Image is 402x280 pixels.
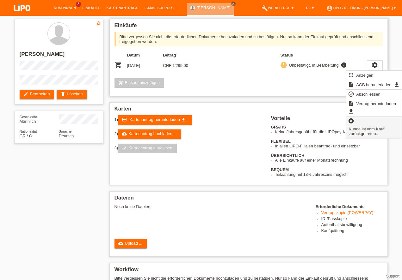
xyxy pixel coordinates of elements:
a: Kund*innen [51,6,79,10]
th: Status [281,51,367,59]
h2: Workflow [114,266,383,276]
i: check [122,146,127,151]
span: Sprache [59,129,72,133]
li: In allen LIPO-Filialen beantrag- und einsetzbar [275,144,382,148]
div: Unbestätigt, in Bearbeitung [287,62,339,69]
a: Kartenanträge [103,6,141,10]
i: cloud_upload [122,131,127,136]
a: deleteLöschen [57,90,87,99]
span: Geschlecht [20,115,37,119]
i: cloud_upload [118,241,123,246]
span: 3 [76,2,81,7]
b: BEQUEM [271,167,289,172]
li: Aufenthaltsbewilligung [321,222,383,228]
i: info [340,62,348,68]
span: Deutsch [59,134,74,138]
i: description [348,81,354,88]
i: star_border [96,21,102,26]
li: Teilzahlung mit 13% Jahreszins möglich [275,172,382,177]
span: Nationalität [20,129,37,133]
i: get_app [181,117,186,122]
b: FLEXIBEL [271,139,291,144]
i: build [262,5,268,11]
h2: Vorteile [271,115,382,125]
span: Griechenland / C / 17.02.2016 [20,134,32,138]
div: 3) [114,144,263,153]
div: 1) [114,115,263,125]
a: Support [386,274,399,278]
li: ID-/Passkopie [321,216,383,222]
h2: Karten [114,106,383,115]
i: close [232,2,235,5]
a: add_shopping_cartEinkauf hinzufügen [114,78,164,88]
a: buildWerkzeuge ▾ [258,6,297,10]
th: Betrag [163,51,199,59]
div: 2) [114,129,263,139]
a: DE ▾ [303,6,317,10]
h2: [PERSON_NAME] [20,51,98,61]
h4: Erforderliche Dokumente [316,204,383,209]
a: cloud_uploadKartenantrag hochladen ... [118,129,181,139]
a: [PERSON_NAME] [197,5,231,10]
i: priority_high [281,63,286,67]
a: Vertragskopie (POWERPAY) [321,210,374,215]
i: edit [23,92,28,97]
div: Noch keine Dateien [114,204,308,209]
div: Bitte vergessen Sie nicht die erforderlichen Dokumente hochzuladen und zu bestätigen. Nur so kann... [114,32,383,46]
i: add_shopping_cart [118,80,123,85]
a: cloud_uploadUpload ... [114,239,147,248]
i: credit_card [122,117,127,122]
i: account_circle [326,5,333,11]
td: CHF 1'299.00 [163,59,199,72]
a: star_border [96,21,102,27]
b: ÜBERSICHTLICH [271,153,304,158]
td: [DATE] [127,59,163,72]
th: Datum [127,51,163,59]
a: Einkäufe [79,6,103,10]
span: Kartenantrag herunterladen [130,117,180,122]
i: check_circle_outline [348,91,354,97]
h2: Dateien [114,195,383,204]
h2: Einkäufe [114,22,383,32]
a: credit_card Kartenantrag herunterladen get_app [118,115,192,125]
span: AGB herunterladen [355,81,392,88]
a: editBearbeiten [20,90,54,99]
div: Männlich [20,114,59,124]
a: account_circleLIPO - Dietikon - [PERSON_NAME] ▾ [323,6,399,10]
i: delete [60,92,65,97]
li: Kaufquittung [321,228,383,234]
li: Keine Jahresgebühr für die LIPOpay-Karte [275,129,382,134]
li: Alle Einkäufe auf einer Monatsrechnung [275,158,382,163]
span: Anzeigen [355,71,374,79]
i: settings [371,62,378,69]
i: POSP00028561 [114,61,122,69]
i: fullscreen [348,72,354,78]
a: E-Mail Support [141,6,177,10]
a: LIPO pay [6,13,38,18]
a: close [231,2,236,6]
span: Abschliessen [355,90,381,98]
a: checkKartenantrag einreichen [118,144,177,153]
b: GRATIS [271,125,286,129]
